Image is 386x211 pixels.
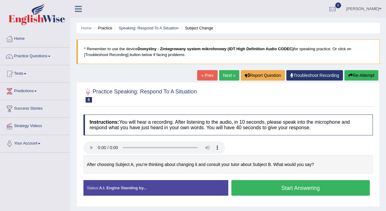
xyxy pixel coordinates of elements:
[180,25,213,31] li: Subject Change
[0,30,70,46] a: Home
[0,48,70,63] a: Practice Questions
[83,155,373,174] div: After choosing Subject A, you’re thinking about changing it and consult your tutor about Subject ...
[83,87,197,103] h2: Practice Speaking: Respond To A Situation
[0,83,70,98] a: Predictions
[231,180,370,196] button: Start Answering
[0,135,70,150] a: Your Account
[83,180,228,196] div: Status:
[138,47,294,51] b: Domyślny - Zintegrowany system mikrofonowy (IDT High Definition Audio CODEC)
[0,100,70,115] a: Success Stories
[119,26,178,30] a: Speaking: Respond To A Situation
[86,97,92,103] span: 5
[197,70,217,81] a: « Prev
[286,70,343,81] a: Troubleshoot Recording
[90,119,119,125] b: Instructions:
[219,70,239,81] a: Next »
[0,65,70,81] a: Tests
[99,186,146,190] strong: A.I. Engine Standing by...
[0,118,70,133] a: Strategy Videos
[81,26,92,30] a: Home
[93,25,112,31] li: Practice
[344,70,378,81] button: Re-Attempt
[335,2,341,8] span: 0
[76,40,380,64] blockquote: * Remember to use the device for speaking practice. Or click on [Troubleshoot Recording] button b...
[241,70,285,81] button: Report Question
[83,115,373,135] h4: You will hear a recording. After listening to the audio, in 10 seconds, please speak into the mic...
